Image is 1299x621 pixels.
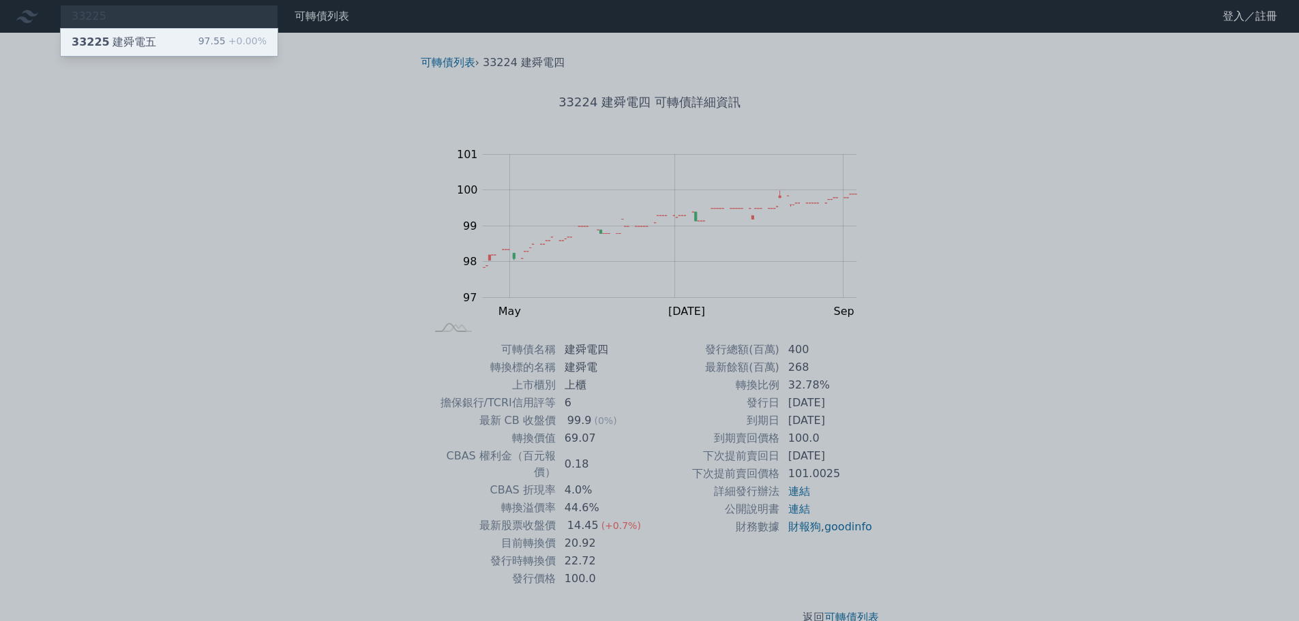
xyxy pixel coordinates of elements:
[72,34,156,50] div: 建舜電五
[1231,556,1299,621] iframe: Chat Widget
[72,35,110,48] span: 33225
[226,35,267,46] span: +0.00%
[198,34,267,50] div: 97.55
[61,29,278,56] a: 33225建舜電五 97.55+0.00%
